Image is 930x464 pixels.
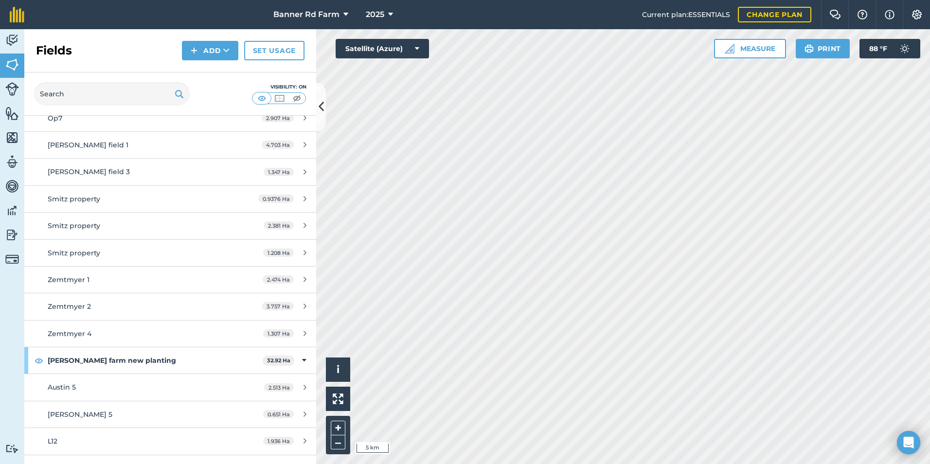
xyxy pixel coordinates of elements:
img: Four arrows, one pointing top left, one top right, one bottom right and the last bottom left [333,393,343,404]
span: Op7 [48,114,62,123]
img: svg+xml;base64,PHN2ZyB4bWxucz0iaHR0cDovL3d3dy53My5vcmcvMjAwMC9zdmciIHdpZHRoPSI1MCIgaGVpZ2h0PSI0MC... [273,93,286,103]
img: svg+xml;base64,PHN2ZyB4bWxucz0iaHR0cDovL3d3dy53My5vcmcvMjAwMC9zdmciIHdpZHRoPSIxOSIgaGVpZ2h0PSIyNC... [175,88,184,100]
span: 1.936 Ha [263,437,294,445]
img: svg+xml;base64,PD94bWwgdmVyc2lvbj0iMS4wIiBlbmNvZGluZz0idXRmLTgiPz4KPCEtLSBHZW5lcmF0b3I6IEFkb2JlIE... [5,444,19,453]
img: svg+xml;base64,PHN2ZyB4bWxucz0iaHR0cDovL3d3dy53My5vcmcvMjAwMC9zdmciIHdpZHRoPSIxOCIgaGVpZ2h0PSIyNC... [35,355,43,366]
a: [PERSON_NAME] field 14.703 Ha [24,132,316,158]
span: Zemtmyer 4 [48,329,91,338]
a: Smitz property0.9376 Ha [24,186,316,212]
span: 2.907 Ha [262,114,294,122]
button: + [331,421,345,435]
h2: Fields [36,43,72,58]
img: svg+xml;base64,PHN2ZyB4bWxucz0iaHR0cDovL3d3dy53My5vcmcvMjAwMC9zdmciIHdpZHRoPSI1NiIgaGVpZ2h0PSI2MC... [5,130,19,145]
a: [PERSON_NAME] field 31.347 Ha [24,159,316,185]
span: Zemtmyer 2 [48,302,91,311]
img: svg+xml;base64,PHN2ZyB4bWxucz0iaHR0cDovL3d3dy53My5vcmcvMjAwMC9zdmciIHdpZHRoPSI1NiIgaGVpZ2h0PSI2MC... [5,57,19,72]
span: Current plan : ESSENTIALS [642,9,730,20]
span: [PERSON_NAME] field 1 [48,141,128,149]
button: Add [182,41,238,60]
div: Visibility: On [252,83,306,91]
a: Zemtmyer 41.307 Ha [24,321,316,347]
button: i [326,357,350,382]
span: 0.651 Ha [263,410,294,418]
strong: [PERSON_NAME] farm new planting [48,347,263,374]
div: Open Intercom Messenger [897,431,920,454]
span: [PERSON_NAME] 5 [48,410,112,419]
div: [PERSON_NAME] farm new planting32.92 Ha [24,347,316,374]
span: 1.347 Ha [264,168,294,176]
img: Two speech bubbles overlapping with the left bubble in the forefront [829,10,841,19]
span: Zemtmyer 1 [48,275,89,284]
button: Satellite (Azure) [336,39,429,58]
a: Smitz property1.208 Ha [24,240,316,266]
a: Op72.907 Ha [24,105,316,131]
span: 2.381 Ha [264,221,294,230]
img: svg+xml;base64,PHN2ZyB4bWxucz0iaHR0cDovL3d3dy53My5vcmcvMjAwMC9zdmciIHdpZHRoPSI1NiIgaGVpZ2h0PSI2MC... [5,106,19,121]
img: fieldmargin Logo [10,7,24,22]
span: 1.307 Ha [263,329,294,338]
button: Print [796,39,850,58]
span: 88 ° F [869,39,887,58]
img: svg+xml;base64,PD94bWwgdmVyc2lvbj0iMS4wIiBlbmNvZGluZz0idXRmLTgiPz4KPCEtLSBHZW5lcmF0b3I6IEFkb2JlIE... [5,82,19,96]
button: 88 °F [859,39,920,58]
span: L12 [48,437,57,446]
img: svg+xml;base64,PHN2ZyB4bWxucz0iaHR0cDovL3d3dy53My5vcmcvMjAwMC9zdmciIHdpZHRoPSIxNCIgaGVpZ2h0PSIyNC... [191,45,197,56]
span: 2.513 Ha [264,383,294,392]
a: Austin 52.513 Ha [24,374,316,400]
input: Search [34,82,190,106]
img: svg+xml;base64,PHN2ZyB4bWxucz0iaHR0cDovL3d3dy53My5vcmcvMjAwMC9zdmciIHdpZHRoPSIxNyIgaGVpZ2h0PSIxNy... [885,9,894,20]
a: [PERSON_NAME] 50.651 Ha [24,401,316,428]
button: Measure [714,39,786,58]
span: 2025 [366,9,384,20]
img: svg+xml;base64,PD94bWwgdmVyc2lvbj0iMS4wIiBlbmNvZGluZz0idXRmLTgiPz4KPCEtLSBHZW5lcmF0b3I6IEFkb2JlIE... [5,252,19,266]
img: svg+xml;base64,PD94bWwgdmVyc2lvbj0iMS4wIiBlbmNvZGluZz0idXRmLTgiPz4KPCEtLSBHZW5lcmF0b3I6IEFkb2JlIE... [5,179,19,194]
img: svg+xml;base64,PHN2ZyB4bWxucz0iaHR0cDovL3d3dy53My5vcmcvMjAwMC9zdmciIHdpZHRoPSI1MCIgaGVpZ2h0PSI0MC... [256,93,268,103]
a: Set usage [244,41,304,60]
span: i [337,363,340,375]
span: Smitz property [48,195,100,203]
span: Austin 5 [48,383,76,392]
span: 2.474 Ha [263,275,294,284]
a: Zemtmyer 23.757 Ha [24,293,316,320]
img: svg+xml;base64,PD94bWwgdmVyc2lvbj0iMS4wIiBlbmNvZGluZz0idXRmLTgiPz4KPCEtLSBHZW5lcmF0b3I6IEFkb2JlIE... [5,33,19,48]
img: svg+xml;base64,PD94bWwgdmVyc2lvbj0iMS4wIiBlbmNvZGluZz0idXRmLTgiPz4KPCEtLSBHZW5lcmF0b3I6IEFkb2JlIE... [895,39,914,58]
span: [PERSON_NAME] field 3 [48,167,130,176]
span: Smitz property [48,221,100,230]
span: 0.9376 Ha [258,195,294,203]
a: L121.936 Ha [24,428,316,454]
img: svg+xml;base64,PHN2ZyB4bWxucz0iaHR0cDovL3d3dy53My5vcmcvMjAwMC9zdmciIHdpZHRoPSIxOSIgaGVpZ2h0PSIyNC... [805,43,814,54]
strong: 32.92 Ha [267,357,290,364]
a: Change plan [738,7,811,22]
img: Ruler icon [725,44,734,54]
span: 1.208 Ha [263,249,294,257]
img: A question mark icon [857,10,868,19]
img: svg+xml;base64,PHN2ZyB4bWxucz0iaHR0cDovL3d3dy53My5vcmcvMjAwMC9zdmciIHdpZHRoPSI1MCIgaGVpZ2h0PSI0MC... [291,93,303,103]
a: Smitz property2.381 Ha [24,213,316,239]
img: A cog icon [911,10,923,19]
img: svg+xml;base64,PD94bWwgdmVyc2lvbj0iMS4wIiBlbmNvZGluZz0idXRmLTgiPz4KPCEtLSBHZW5lcmF0b3I6IEFkb2JlIE... [5,228,19,242]
a: Zemtmyer 12.474 Ha [24,267,316,293]
span: Smitz property [48,249,100,257]
span: 4.703 Ha [262,141,294,149]
span: Banner Rd Farm [273,9,340,20]
button: – [331,435,345,449]
img: svg+xml;base64,PD94bWwgdmVyc2lvbj0iMS4wIiBlbmNvZGluZz0idXRmLTgiPz4KPCEtLSBHZW5lcmF0b3I6IEFkb2JlIE... [5,155,19,169]
span: 3.757 Ha [262,302,294,310]
img: svg+xml;base64,PD94bWwgdmVyc2lvbj0iMS4wIiBlbmNvZGluZz0idXRmLTgiPz4KPCEtLSBHZW5lcmF0b3I6IEFkb2JlIE... [5,203,19,218]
